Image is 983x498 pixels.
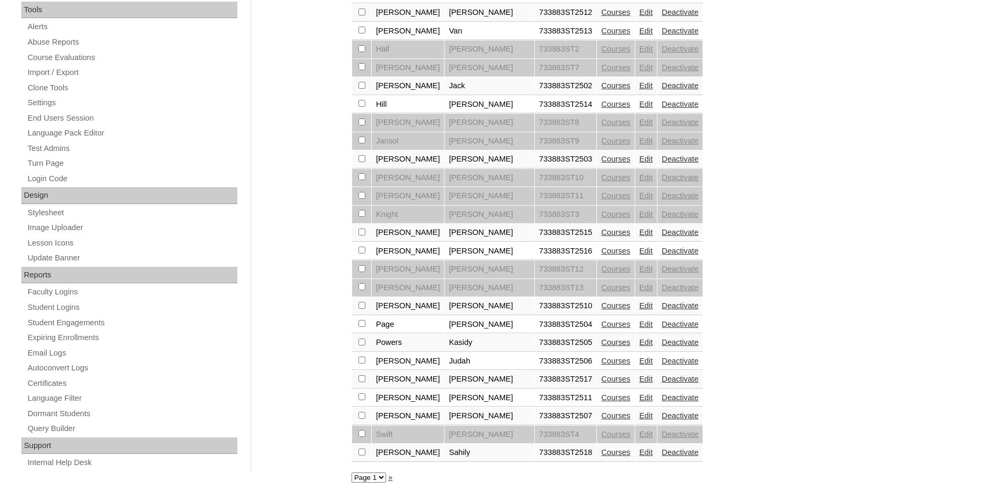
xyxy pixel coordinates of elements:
[639,63,653,72] a: Edit
[372,426,445,444] td: Swift
[639,210,653,218] a: Edit
[639,357,653,365] a: Edit
[27,126,237,140] a: Language Pack Editor
[662,301,698,310] a: Deactivate
[662,357,698,365] a: Deactivate
[27,331,237,344] a: Expiring Enrollments
[639,430,653,438] a: Edit
[601,301,630,310] a: Courses
[662,100,698,108] a: Deactivate
[639,320,653,328] a: Edit
[445,59,534,77] td: [PERSON_NAME]
[21,437,237,454] div: Support
[27,251,237,265] a: Update Banner
[21,267,237,284] div: Reports
[662,210,698,218] a: Deactivate
[372,59,445,77] td: [PERSON_NAME]
[27,221,237,234] a: Image Uploader
[27,157,237,170] a: Turn Page
[445,187,534,205] td: [PERSON_NAME]
[27,456,237,469] a: Internal Help Desk
[535,407,596,425] td: 733883ST2507
[662,448,698,457] a: Deactivate
[601,45,630,53] a: Courses
[662,283,698,292] a: Deactivate
[445,150,534,168] td: [PERSON_NAME]
[27,285,237,299] a: Faculty Logins
[372,316,445,334] td: Page
[535,4,596,22] td: 733883ST2512
[372,279,445,297] td: [PERSON_NAME]
[372,242,445,260] td: [PERSON_NAME]
[372,260,445,278] td: [PERSON_NAME]
[535,334,596,352] td: 733883ST2505
[601,247,630,255] a: Courses
[662,27,698,35] a: Deactivate
[27,172,237,185] a: Login Code
[662,155,698,163] a: Deactivate
[372,206,445,224] td: Knight
[535,316,596,334] td: 733883ST2504
[662,411,698,420] a: Deactivate
[662,393,698,402] a: Deactivate
[535,132,596,150] td: 733883ST9
[27,347,237,360] a: Email Logs
[535,40,596,58] td: 733883ST2
[445,444,534,462] td: Sahily
[639,265,653,273] a: Edit
[445,352,534,370] td: Judah
[535,77,596,95] td: 733883ST2502
[601,63,630,72] a: Courses
[601,118,630,126] a: Courses
[372,169,445,187] td: [PERSON_NAME]
[535,352,596,370] td: 733883ST2506
[639,283,653,292] a: Edit
[535,279,596,297] td: 733883ST13
[372,40,445,58] td: Hall
[27,392,237,405] a: Language Filter
[639,448,653,457] a: Edit
[372,297,445,315] td: [PERSON_NAME]
[639,155,653,163] a: Edit
[27,301,237,314] a: Student Logins
[372,22,445,40] td: [PERSON_NAME]
[662,265,698,273] a: Deactivate
[388,473,392,482] a: »
[445,40,534,58] td: [PERSON_NAME]
[27,20,237,33] a: Alerts
[535,260,596,278] td: 733883ST12
[601,265,630,273] a: Courses
[27,237,237,250] a: Lesson Icons
[662,8,698,16] a: Deactivate
[662,430,698,438] a: Deactivate
[372,352,445,370] td: [PERSON_NAME]
[445,4,534,22] td: [PERSON_NAME]
[27,142,237,155] a: Test Admins
[601,173,630,182] a: Courses
[662,247,698,255] a: Deactivate
[535,370,596,389] td: 733883ST2517
[662,375,698,383] a: Deactivate
[535,187,596,205] td: 733883ST11
[372,187,445,205] td: [PERSON_NAME]
[535,59,596,77] td: 733883ST7
[445,426,534,444] td: [PERSON_NAME]
[27,422,237,435] a: Query Builder
[445,242,534,260] td: [PERSON_NAME]
[27,206,237,220] a: Stylesheet
[535,444,596,462] td: 733883ST2518
[601,448,630,457] a: Courses
[639,411,653,420] a: Edit
[445,279,534,297] td: [PERSON_NAME]
[639,27,653,35] a: Edit
[21,187,237,204] div: Design
[372,407,445,425] td: [PERSON_NAME]
[601,357,630,365] a: Courses
[662,81,698,90] a: Deactivate
[662,173,698,182] a: Deactivate
[639,173,653,182] a: Edit
[535,426,596,444] td: 733883ST4
[601,430,630,438] a: Courses
[27,96,237,109] a: Settings
[601,320,630,328] a: Courses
